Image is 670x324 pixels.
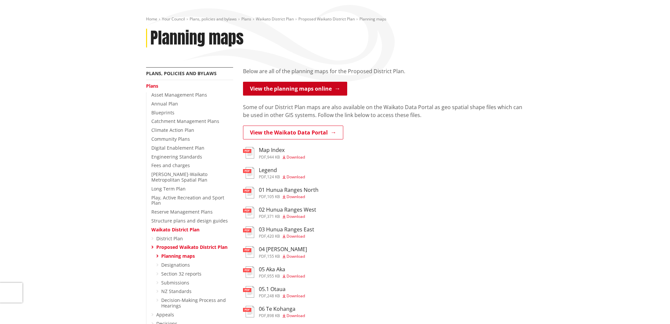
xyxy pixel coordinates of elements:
[151,194,224,206] a: Play, Active Recreation and Sport Plan
[287,214,305,219] span: Download
[161,297,226,309] a: Decision-Making Process and Hearings
[287,313,305,318] span: Download
[259,314,305,318] div: ,
[259,253,266,259] span: pdf
[259,207,316,213] h3: 02 Hunua Ranges West
[267,273,280,279] span: 955 KB
[151,209,213,215] a: Reserve Management Plans
[151,154,202,160] a: Engineering Standards
[243,147,305,159] a: Map Index pdf,944 KB Download
[259,215,316,219] div: ,
[267,174,280,180] span: 124 KB
[259,273,266,279] span: pdf
[640,296,663,320] iframe: Messenger Launcher
[243,246,254,258] img: document-pdf.svg
[151,136,190,142] a: Community Plans
[241,16,251,22] a: Plans
[243,226,314,238] a: 03 Hunua Ranges East pdf,420 KB Download
[259,226,314,233] h3: 03 Hunua Ranges East
[156,235,183,242] a: District Plan
[151,92,207,98] a: Asset Management Plans
[267,313,280,318] span: 898 KB
[287,273,305,279] span: Download
[259,187,319,193] h3: 01 Hunua Ranges North
[259,194,266,199] span: pdf
[259,147,305,153] h3: Map Index
[162,16,185,22] a: Your Council
[259,174,266,180] span: pdf
[259,233,266,239] span: pdf
[243,147,254,159] img: document-pdf.svg
[267,253,280,259] span: 155 KB
[359,16,386,22] span: Planning maps
[243,207,316,219] a: 02 Hunua Ranges West pdf,371 KB Download
[156,311,174,318] a: Appeals
[243,226,254,238] img: document-pdf.svg
[267,233,280,239] span: 420 KB
[259,274,305,278] div: ,
[243,266,305,278] a: 05 Aka Aka pdf,955 KB Download
[259,195,319,199] div: ,
[259,234,314,238] div: ,
[151,101,178,107] a: Annual Plan
[243,167,254,179] img: document-pdf.svg
[243,286,305,298] a: 05.1 Otaua pdf,248 KB Download
[146,83,158,89] a: Plans
[161,280,189,286] a: Submissions
[259,306,305,312] h3: 06 Te Kohanga
[151,109,174,116] a: Blueprints
[267,214,280,219] span: 371 KB
[267,154,280,160] span: 944 KB
[259,254,307,258] div: ,
[259,293,266,299] span: pdf
[151,186,186,192] a: Long Term Plan
[151,118,219,124] a: Catchment Management Plans
[151,218,228,224] a: Structure plans and design guides
[151,127,194,133] a: Climate Action Plan
[259,175,305,179] div: ,
[190,16,237,22] a: Plans, policies and bylaws
[156,244,228,250] a: Proposed Waikato District Plan
[151,145,204,151] a: Digital Enablement Plan
[243,67,524,75] p: Below are all of the planning maps for the Proposed District Plan.
[243,167,305,179] a: Legend pdf,124 KB Download
[259,294,305,298] div: ,
[287,154,305,160] span: Download
[243,187,254,198] img: document-pdf.svg
[287,194,305,199] span: Download
[161,288,192,294] a: NZ Standards
[150,29,244,48] h1: Planning maps
[146,16,157,22] a: Home
[161,262,190,268] a: Designations
[243,187,319,199] a: 01 Hunua Ranges North pdf,105 KB Download
[243,246,307,258] a: 04 [PERSON_NAME] pdf,155 KB Download
[287,174,305,180] span: Download
[259,167,305,173] h3: Legend
[243,207,254,218] img: document-pdf.svg
[259,266,305,273] h3: 05 Aka Aka
[243,306,305,318] a: 06 Te Kohanga pdf,898 KB Download
[161,253,195,259] a: Planning maps
[243,82,347,96] a: View the planning maps online
[298,16,355,22] a: Proposed Waikato District Plan
[287,253,305,259] span: Download
[287,233,305,239] span: Download
[243,306,254,317] img: document-pdf.svg
[259,214,266,219] span: pdf
[267,194,280,199] span: 105 KB
[243,266,254,278] img: document-pdf.svg
[243,286,254,298] img: document-pdf.svg
[151,171,207,183] a: [PERSON_NAME]-Waikato Metropolitan Spatial Plan
[151,162,190,168] a: Fees and charges
[267,293,280,299] span: 248 KB
[259,286,305,292] h3: 05.1 Otaua
[243,103,524,119] p: Some of our District Plan maps are also available on the Waikato Data Portal as geo spatial shape...
[146,70,217,76] a: Plans, policies and bylaws
[259,313,266,318] span: pdf
[287,293,305,299] span: Download
[146,16,524,22] nav: breadcrumb
[259,155,305,159] div: ,
[256,16,294,22] a: Waikato District Plan
[161,271,201,277] a: Section 32 reports
[259,246,307,252] h3: 04 [PERSON_NAME]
